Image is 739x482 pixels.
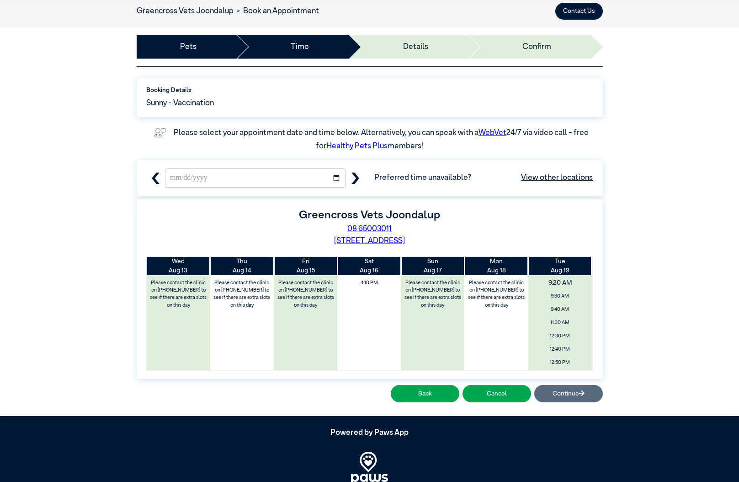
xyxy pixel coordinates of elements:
label: Greencross Vets Joondalup [299,210,440,221]
span: 12:40 PM [531,344,589,355]
span: 9:20 AM [522,276,597,290]
a: View other locations [521,172,593,184]
a: [STREET_ADDRESS] [334,237,405,245]
li: Book an Appointment [234,5,319,17]
span: 4:10 PM [340,277,398,289]
label: Please contact the clinic on [PHONE_NUMBER] to see if there are extra slots on this day [402,277,464,311]
th: Aug 16 [337,257,401,276]
label: Please contact the clinic on [PHONE_NUMBER] to see if there are extra slots on this day [275,277,337,311]
label: Please contact the clinic on [PHONE_NUMBER] to see if there are extra slots on this day [465,277,527,311]
span: 12:50 PM [531,357,589,368]
th: Aug 18 [464,257,528,276]
span: Preferred time unavailable? [374,172,593,184]
a: Pets [180,41,197,53]
span: 11:30 AM [531,317,589,329]
button: Cancel [463,385,531,402]
a: Healthy Pets Plus [326,142,388,150]
th: Aug 13 [147,257,210,276]
button: Back [391,385,459,402]
span: 9:30 AM [531,291,589,302]
th: Aug 14 [210,257,274,276]
label: Please select your appointment date and time below. Alternatively, you can speak with a 24/7 via ... [174,129,590,151]
a: WebVet [478,129,506,137]
nav: breadcrumb [137,5,319,17]
span: 9:40 AM [531,304,589,315]
a: Time [291,41,309,53]
a: Greencross Vets Joondalup [137,7,234,15]
th: Aug 19 [528,257,592,276]
th: Aug 15 [274,257,337,276]
label: Please contact the clinic on [PHONE_NUMBER] to see if there are extra slots on this day [148,277,210,311]
h5: Powered by Paws App [137,428,603,438]
button: Contact Us [555,3,603,20]
span: 12:30 PM [531,330,589,342]
a: 08 65003011 [347,225,392,233]
label: Please contact the clinic on [PHONE_NUMBER] to see if there are extra slots on this day [211,277,273,311]
label: Booking Details [146,86,593,95]
img: vet [150,125,169,141]
th: Aug 17 [401,257,464,276]
span: Sunny - Vaccination [146,97,214,109]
